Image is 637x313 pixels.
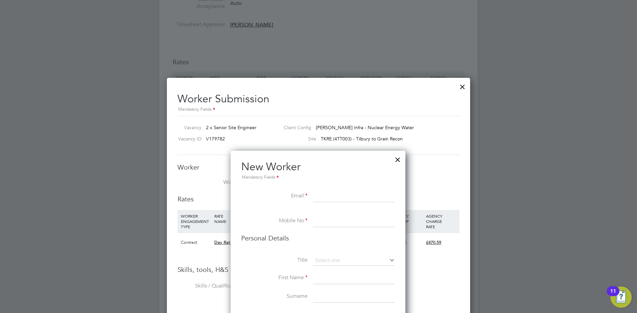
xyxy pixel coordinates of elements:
[177,283,244,289] label: Skills / Qualifications
[241,174,395,181] div: Mandatory Fields
[241,160,395,181] h2: New Worker
[278,136,316,142] label: Site
[175,136,201,142] label: Vacancy ID
[241,274,308,281] label: First Name
[206,136,225,142] span: V179782
[241,293,308,300] label: Surname
[179,210,213,233] div: WORKER ENGAGEMENT TYPE
[213,210,257,227] div: RATE NAME
[177,106,460,113] div: Mandatory Fields
[175,125,201,130] label: Vacancy
[206,125,256,130] span: 2 x Senior Site Engineer
[177,87,460,113] h2: Worker Submission
[424,210,458,233] div: AGENCY CHARGE RATE
[610,291,616,300] div: 11
[316,125,414,130] span: [PERSON_NAME] Infra - Nuclear Energy Water
[177,163,460,172] h3: Worker
[177,179,244,186] label: Worker
[426,239,441,245] span: £470.59
[241,257,308,264] label: Title
[610,287,632,308] button: Open Resource Center, 11 new notifications
[241,192,308,199] label: Email
[278,125,311,130] label: Client Config
[179,233,213,252] div: Contract
[241,234,395,242] h3: Personal Details
[391,210,424,227] div: AGENCY MARKUP
[241,217,308,224] label: Mobile No
[177,265,460,274] h3: Skills, tools, H&S
[214,239,233,245] span: Day Rate
[177,195,460,203] h3: Rates
[313,256,395,266] input: Select one
[321,136,403,142] span: TKRE (4TT003) - Tilbury to Grain Recon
